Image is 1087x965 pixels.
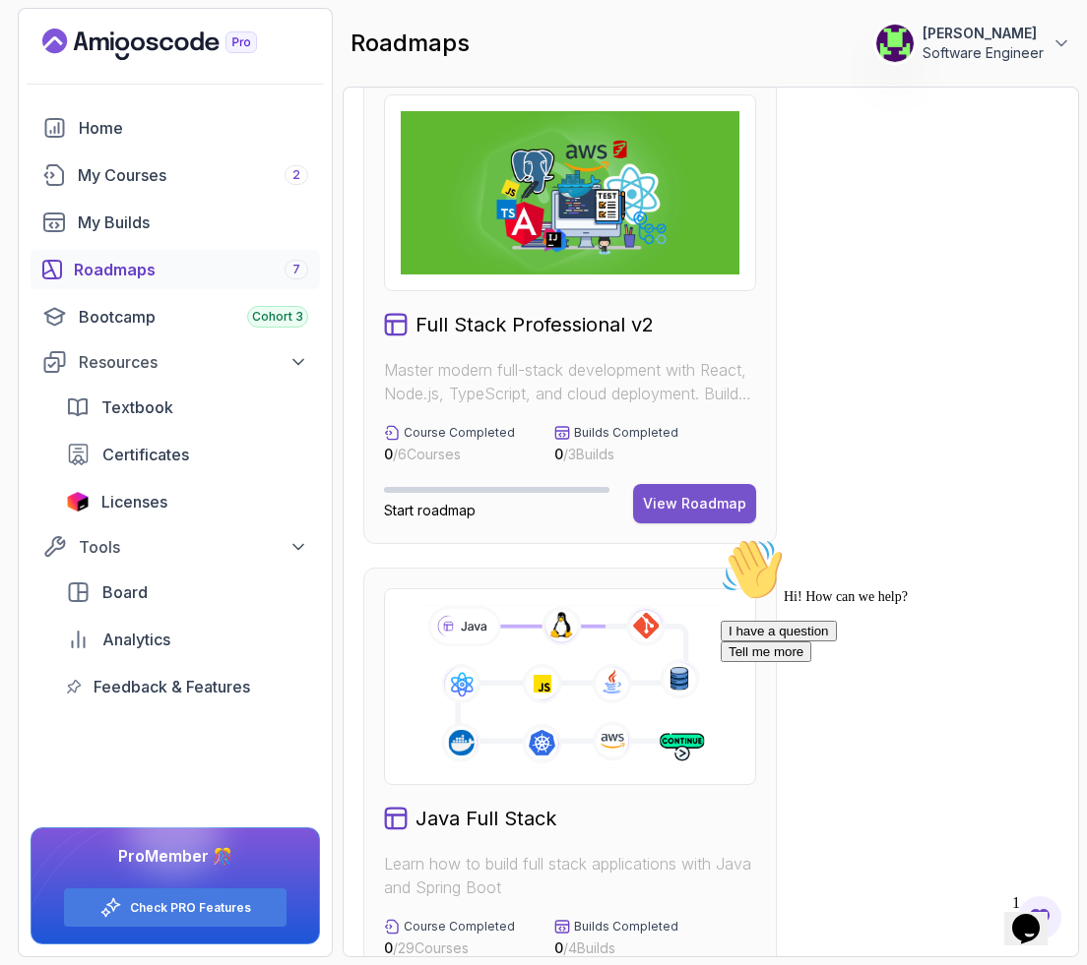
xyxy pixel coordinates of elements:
[384,446,393,462] span: 0
[54,573,320,612] a: board
[31,203,320,242] a: builds
[554,446,563,462] span: 0
[292,262,300,277] span: 7
[31,108,320,148] a: home
[554,939,563,956] span: 0
[54,620,320,659] a: analytics
[8,8,362,132] div: 👋Hi! How can we help?I have a questionTell me more
[31,297,320,336] a: bootcamp
[31,250,320,289] a: roadmaps
[416,805,556,832] h2: Java Full Stack
[66,492,90,512] img: jetbrains icon
[554,938,678,958] p: / 4 Builds
[63,887,288,928] button: Check PRO Features
[713,530,1067,876] iframe: chat widget
[384,938,515,958] p: / 29 Courses
[384,939,393,956] span: 0
[54,482,320,521] a: licenses
[416,311,654,338] h2: Full Stack Professional v2
[79,116,308,140] div: Home
[79,535,308,559] div: Tools
[401,111,739,274] img: Full Stack Professional v2
[54,667,320,706] a: feedback
[292,167,300,183] span: 2
[8,111,98,132] button: Tell me more
[79,350,308,374] div: Resources
[384,358,756,405] p: Master modern full-stack development with React, Node.js, TypeScript, and cloud deployment. Build...
[31,344,320,380] button: Resources
[101,395,173,419] span: Textbook
[94,675,250,698] span: Feedback & Features
[633,484,756,523] button: View Roadmap
[923,24,1044,43] p: [PERSON_NAME]
[574,919,678,935] p: Builds Completed
[643,494,746,513] div: View Roadmap
[31,155,320,195] a: courses
[101,490,167,513] span: Licenses
[554,445,678,464] p: / 3 Builds
[42,29,302,60] a: Landing page
[876,25,914,62] img: user profile image
[54,435,320,474] a: certificates
[54,388,320,427] a: textbook
[875,24,1071,63] button: user profile image[PERSON_NAME]Software Engineer
[1004,886,1067,945] iframe: chat widget
[78,211,308,234] div: My Builds
[574,425,678,441] p: Builds Completed
[8,90,124,111] button: I have a question
[384,852,756,899] p: Learn how to build full stack applications with Java and Spring Boot
[102,443,189,466] span: Certificates
[130,900,251,916] a: Check PRO Features
[79,305,308,329] div: Bootcamp
[404,919,515,935] p: Course Completed
[102,580,148,604] span: Board
[74,258,308,281] div: Roadmaps
[923,43,1044,63] p: Software Engineer
[384,445,515,464] p: / 6 Courses
[384,502,476,518] span: Start roadmap
[78,163,308,187] div: My Courses
[102,628,170,651] span: Analytics
[8,59,195,74] span: Hi! How can we help?
[31,529,320,565] button: Tools
[351,28,470,59] h2: roadmaps
[404,425,515,441] p: Course Completed
[252,309,303,325] span: Cohort 3
[8,8,71,71] img: :wave:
